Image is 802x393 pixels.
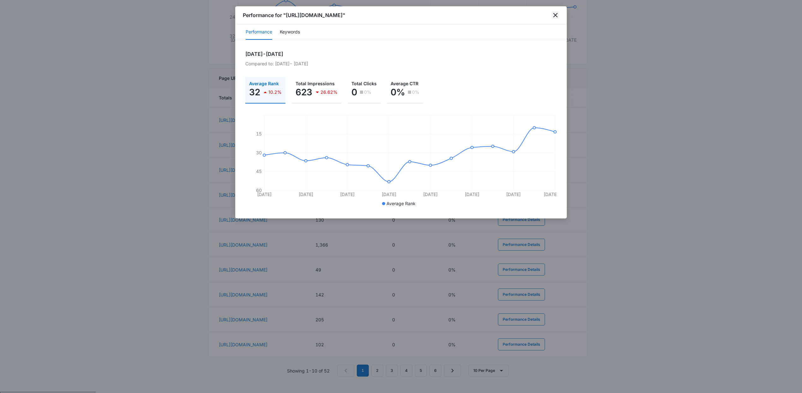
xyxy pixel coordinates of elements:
[245,60,557,67] p: Compared to: [DATE] - [DATE]
[245,50,557,58] h2: [DATE] - [DATE]
[249,87,260,97] p: 32
[70,37,106,41] div: Keywords by Traffic
[423,192,438,197] tspan: [DATE]
[268,90,282,94] p: 10.2%
[280,25,300,40] button: Keywords
[243,11,345,19] h1: Performance for "[URL][DOMAIN_NAME]"
[63,37,68,42] img: tab_keywords_by_traffic_grey.svg
[24,37,57,41] div: Domain Overview
[506,192,521,197] tspan: [DATE]
[299,192,313,197] tspan: [DATE]
[249,81,282,86] p: Average Rank
[351,87,357,97] p: 0
[412,90,419,94] p: 0%
[544,192,558,197] tspan: [DATE]
[351,81,377,86] p: Total Clicks
[340,192,355,197] tspan: [DATE]
[296,87,312,97] p: 623
[552,11,559,19] button: close
[296,81,338,86] p: Total Impressions
[386,201,416,206] span: Average Rank
[256,131,262,136] tspan: 15
[246,25,272,40] button: Performance
[391,87,405,97] p: 0%
[364,90,371,94] p: 0%
[17,37,22,42] img: tab_domain_overview_orange.svg
[465,192,479,197] tspan: [DATE]
[256,169,262,174] tspan: 45
[382,192,396,197] tspan: [DATE]
[257,192,272,197] tspan: [DATE]
[256,150,262,155] tspan: 30
[320,90,338,94] p: 26.62%
[10,10,15,15] img: logo_orange.svg
[391,81,419,86] p: Average CTR
[16,16,69,21] div: Domain: [DOMAIN_NAME]
[10,16,15,21] img: website_grey.svg
[256,188,262,193] tspan: 60
[18,10,31,15] div: v 4.0.25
